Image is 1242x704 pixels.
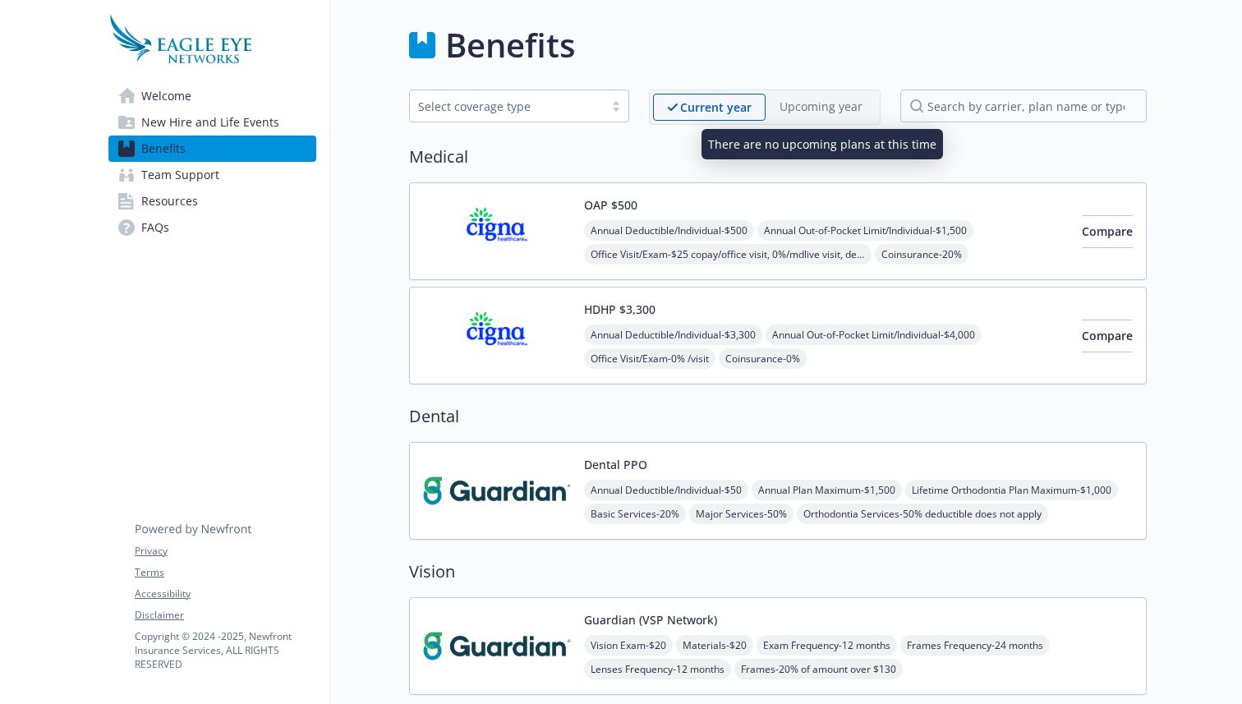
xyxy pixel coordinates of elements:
a: Resources [108,188,316,214]
span: Compare [1082,328,1133,343]
button: OAP $500 [584,196,637,214]
span: Materials - $20 [676,635,753,656]
span: Annual Out-of-Pocket Limit/Individual - $4,000 [766,324,982,345]
span: New Hire and Life Events [141,109,279,136]
span: Frames - 20% of amount over $130 [734,659,903,679]
div: Select coverage type [418,98,596,115]
button: Dental PPO [584,456,647,473]
span: Office Visit/Exam - $25 copay/office visit, 0%/mdlive visit, deductible does not apply [584,244,872,265]
span: Exam Frequency - 12 months [757,635,897,656]
a: Welcome [108,83,316,109]
span: Resources [141,188,198,214]
a: Disclaimer [135,608,315,623]
a: Team Support [108,162,316,188]
span: Annual Deductible/Individual - $3,300 [584,324,762,345]
h2: Medical [409,145,1147,169]
img: CIGNA carrier logo [423,301,571,370]
img: CIGNA carrier logo [423,196,571,266]
span: FAQs [141,214,169,241]
img: Guardian carrier logo [423,611,571,681]
button: Compare [1082,215,1133,248]
a: Privacy [135,544,315,559]
button: Compare [1082,320,1133,352]
span: Major Services - 50% [689,504,793,524]
a: New Hire and Life Events [108,109,316,136]
span: Annual Deductible/Individual - $50 [584,480,748,500]
button: HDHP $3,300 [584,301,655,318]
span: Vision Exam - $20 [584,635,673,656]
button: Guardian (VSP Network) [584,611,717,628]
span: Frames Frequency - 24 months [900,635,1050,656]
p: Current year [680,99,752,116]
span: Annual Deductible/Individual - $500 [584,220,754,241]
a: Terms [135,565,315,580]
span: Orthodontia Services - 50% deductible does not apply [797,504,1048,524]
h1: Benefits [445,21,575,70]
span: Upcoming year [766,94,876,121]
a: Benefits [108,136,316,162]
p: Copyright © 2024 - 2025 , Newfront Insurance Services, ALL RIGHTS RESERVED [135,629,315,671]
span: Office Visit/Exam - 0% /visit [584,348,715,369]
a: Accessibility [135,587,315,601]
img: Guardian carrier logo [423,456,571,526]
p: Upcoming year [780,98,862,115]
span: Lenses Frequency - 12 months [584,659,731,679]
span: Welcome [141,83,191,109]
span: Team Support [141,162,219,188]
h2: Vision [409,559,1147,584]
h2: Dental [409,404,1147,429]
input: search by carrier, plan name or type [900,90,1147,122]
span: Benefits [141,136,186,162]
span: Lifetime Orthodontia Plan Maximum - $1,000 [905,480,1118,500]
span: Coinsurance - 0% [719,348,807,369]
span: Annual Out-of-Pocket Limit/Individual - $1,500 [757,220,973,241]
span: Annual Plan Maximum - $1,500 [752,480,902,500]
span: Basic Services - 20% [584,504,686,524]
span: Coinsurance - 20% [875,244,968,265]
span: Compare [1082,223,1133,239]
a: FAQs [108,214,316,241]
